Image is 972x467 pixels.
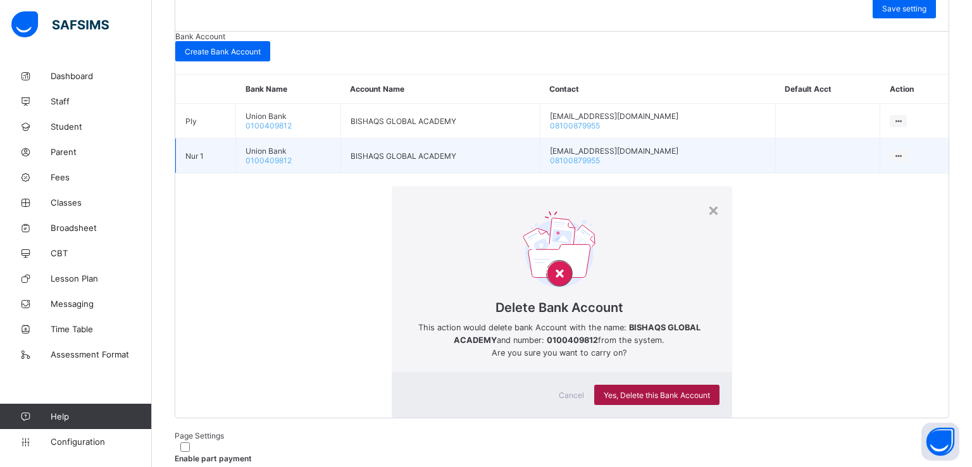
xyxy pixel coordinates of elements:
[340,139,540,173] td: BISHAQS GLOBAL ACADEMY
[51,411,151,421] span: Help
[51,121,152,132] span: Student
[882,4,926,13] span: Save setting
[175,32,225,41] span: Bank Account
[540,139,775,173] td: [EMAIL_ADDRESS][DOMAIN_NAME]
[176,139,236,173] td: Nur 1
[236,104,340,139] td: Union Bank
[604,390,710,400] span: Yes, Delete this Bank Account
[51,71,152,81] span: Dashboard
[51,147,152,157] span: Parent
[340,104,540,139] td: BISHAQS GLOBAL ACADEMY
[246,156,292,165] span: 0100409812
[707,199,720,220] div: ×
[540,104,775,139] td: [EMAIL_ADDRESS][DOMAIN_NAME]
[175,431,224,440] span: Page Settings
[51,299,152,309] span: Messaging
[51,197,152,208] span: Classes
[411,300,707,315] span: Delete Bank Account
[550,156,600,165] span: 08100879955
[246,121,292,130] span: 0100409812
[51,248,152,258] span: CBT
[51,172,152,182] span: Fees
[51,273,152,283] span: Lesson Plan
[51,96,152,106] span: Staff
[523,211,595,292] img: delet-svg.b138e77a2260f71d828f879c6b9dcb76.svg
[540,75,775,104] th: Contact
[51,223,152,233] span: Broadsheet
[559,390,584,400] span: Cancel
[51,324,152,334] span: Time Table
[11,11,109,38] img: safsims
[51,437,151,447] span: Configuration
[175,454,252,463] span: Enable part payment
[340,75,540,104] th: Account Name
[236,139,340,173] td: Union Bank
[185,47,261,56] span: Create Bank Account
[176,104,236,139] td: Ply
[547,335,598,345] strong: 0100409812
[880,75,949,104] th: Action
[411,321,707,359] span: This action would delete bank Account with the name: and number: from the system. Are you sure yo...
[921,423,959,461] button: Open asap
[775,75,880,104] th: Default Acct
[236,75,340,104] th: Bank Name
[51,349,152,359] span: Assessment Format
[550,121,600,130] span: 08100879955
